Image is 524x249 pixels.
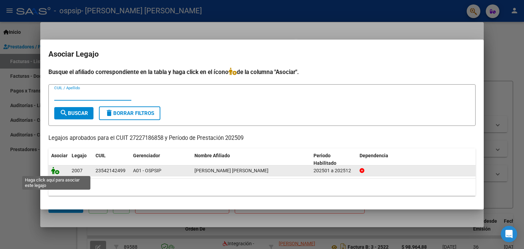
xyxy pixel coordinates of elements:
span: CUIL [96,153,106,158]
span: Gerenciador [133,153,160,158]
span: Dependencia [360,153,388,158]
span: Periodo Habilitado [314,153,336,166]
datatable-header-cell: CUIL [93,148,130,171]
mat-icon: search [60,109,68,117]
span: Nombre Afiliado [194,153,230,158]
p: Legajos aprobados para el CUIT 27227186858 y Período de Prestación 202509 [48,134,476,143]
div: 23542142499 [96,167,126,175]
button: Borrar Filtros [99,106,160,120]
span: Legajo [72,153,87,158]
span: 2007 [72,168,83,173]
datatable-header-cell: Periodo Habilitado [311,148,357,171]
span: POLITANO JUAN IGNACIO [194,168,268,173]
datatable-header-cell: Gerenciador [130,148,192,171]
span: Asociar [51,153,68,158]
datatable-header-cell: Dependencia [357,148,476,171]
div: 1 registros [48,179,476,196]
h2: Asociar Legajo [48,48,476,61]
div: 202501 a 202512 [314,167,354,175]
span: Borrar Filtros [105,110,154,116]
datatable-header-cell: Legajo [69,148,93,171]
mat-icon: delete [105,109,113,117]
span: A01 - OSPSIP [133,168,161,173]
datatable-header-cell: Nombre Afiliado [192,148,311,171]
h4: Busque el afiliado correspondiente en la tabla y haga click en el ícono de la columna "Asociar". [48,68,476,76]
div: Open Intercom Messenger [501,226,517,242]
button: Buscar [54,107,93,119]
span: Buscar [60,110,88,116]
datatable-header-cell: Asociar [48,148,69,171]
